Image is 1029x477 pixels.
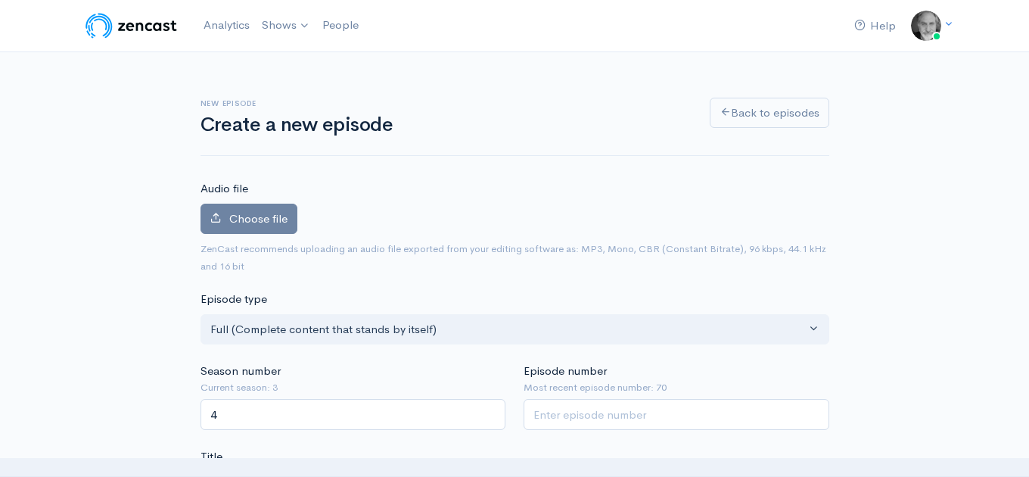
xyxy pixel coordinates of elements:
[256,9,316,42] a: Shows
[848,10,902,42] a: Help
[201,363,281,380] label: Season number
[316,9,365,42] a: People
[201,242,826,273] small: ZenCast recommends uploading an audio file exported from your editing software as: MP3, Mono, CBR...
[201,399,506,430] input: Enter season number for this episode
[201,114,692,136] h1: Create a new episode
[201,448,222,466] label: Title
[201,180,248,198] label: Audio file
[201,380,506,395] small: Current season: 3
[201,314,829,345] button: Full (Complete content that stands by itself)
[524,380,829,395] small: Most recent episode number: 70
[197,9,256,42] a: Analytics
[524,399,829,430] input: Enter episode number
[201,99,692,108] h6: New episode
[229,211,288,226] span: Choose file
[201,291,267,308] label: Episode type
[710,98,829,129] a: Back to episodes
[210,321,806,338] div: Full (Complete content that stands by itself)
[524,363,607,380] label: Episode number
[911,11,941,41] img: ...
[83,11,179,41] img: ZenCast Logo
